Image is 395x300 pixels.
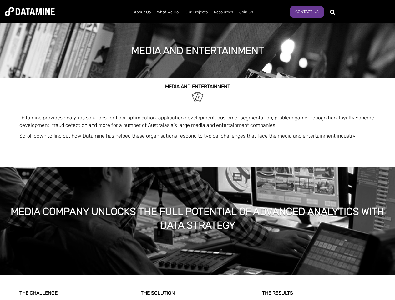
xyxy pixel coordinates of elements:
[262,290,376,296] h3: The results
[9,205,386,232] h1: Media company unlocks the full potential of advanced analytics with data strategy
[290,6,324,18] a: Contact Us
[5,7,55,16] img: Datamine
[19,114,376,129] p: Datamine provides analytics solutions for floor optimisation, application development, customer s...
[131,44,264,57] h1: media and entertainment
[19,132,376,140] p: Scroll down to find out how Datamine has helped these organisations respond to typical challenges...
[182,4,211,20] a: Our Projects
[154,4,182,20] a: What We Do
[190,89,205,103] img: Entertainment-1
[211,4,236,20] a: Resources
[19,290,58,296] strong: THE CHALLENGE
[141,290,175,296] strong: THE SOLUTION
[131,4,154,20] a: About Us
[19,84,376,89] h2: Media and ENTERTAINMENT
[236,4,256,20] a: Join Us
